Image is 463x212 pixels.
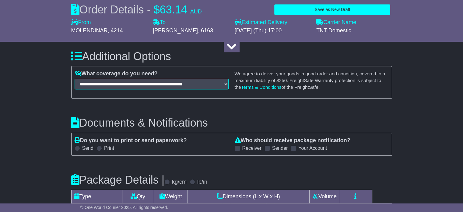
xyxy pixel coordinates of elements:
[198,27,213,34] span: , 6163
[160,3,187,16] span: 63.14
[272,145,288,151] label: Sender
[104,145,114,151] label: Print
[82,145,93,151] label: Send
[316,27,392,34] div: TNT Domestic
[242,145,261,151] label: Receiver
[310,190,340,203] td: Volume
[108,27,123,34] span: , 4214
[235,19,310,26] label: Estimated Delivery
[71,190,122,203] td: Type
[122,190,154,203] td: Qty
[71,50,392,63] h3: Additional Options
[71,27,108,34] span: MOLENDINAR
[71,3,202,16] div: Order Details -
[190,9,202,15] span: AUD
[274,4,390,15] button: Save as New Draft
[154,3,160,16] span: $
[153,27,198,34] span: [PERSON_NAME]
[316,19,356,26] label: Carrier Name
[235,137,350,144] label: Who should receive package notification?
[80,205,168,210] span: © One World Courier 2025. All rights reserved.
[235,71,385,89] small: We agree to deliver your goods in good order and condition, covered to a maximum liability of $ ....
[241,84,282,90] a: Terms & Conditions
[197,179,207,185] label: lb/in
[75,137,187,144] label: Do you want to print or send paperwork?
[153,19,166,26] label: To
[71,174,165,186] h3: Package Details |
[71,117,392,129] h3: Documents & Notifications
[154,190,188,203] td: Weight
[279,78,287,83] span: 250
[75,70,158,77] label: What coverage do you need?
[71,19,91,26] label: From
[188,190,310,203] td: Dimensions (L x W x H)
[235,27,310,34] div: [DATE] (Thu) 17:00
[298,145,327,151] label: Your Account
[172,179,187,185] label: kg/cm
